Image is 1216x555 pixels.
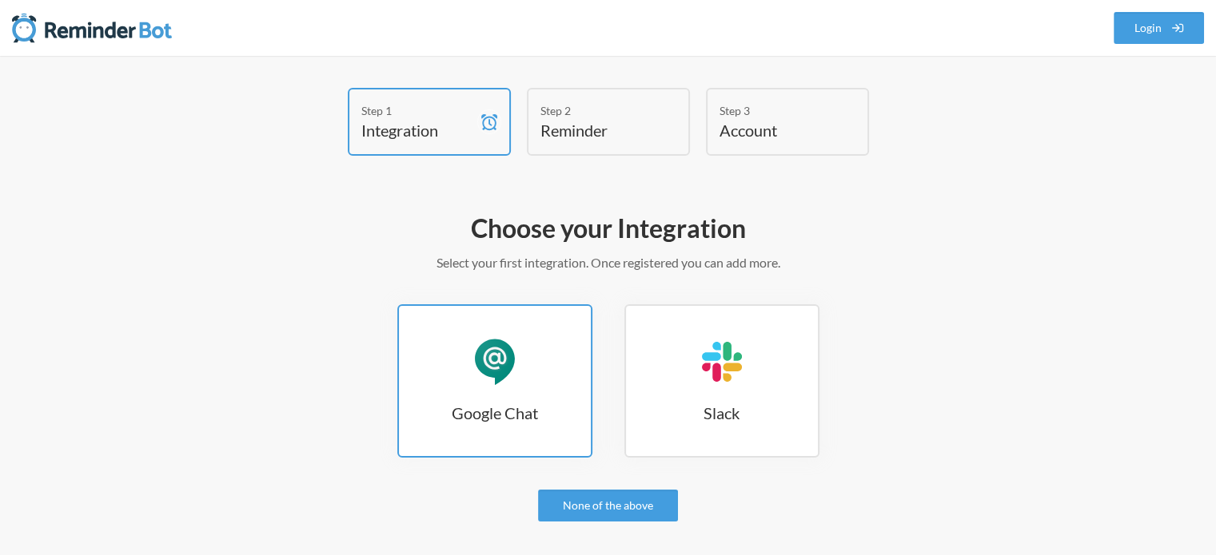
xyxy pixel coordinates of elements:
div: Step 3 [720,102,831,119]
h3: Slack [626,402,818,424]
a: None of the above [538,490,678,521]
div: Step 2 [540,102,652,119]
h4: Account [720,119,831,141]
h2: Choose your Integration [145,212,1072,245]
h3: Google Chat [399,402,591,424]
h4: Integration [361,119,473,141]
div: Step 1 [361,102,473,119]
h4: Reminder [540,119,652,141]
a: Login [1114,12,1205,44]
img: Reminder Bot [12,12,172,44]
p: Select your first integration. Once registered you can add more. [145,253,1072,272]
